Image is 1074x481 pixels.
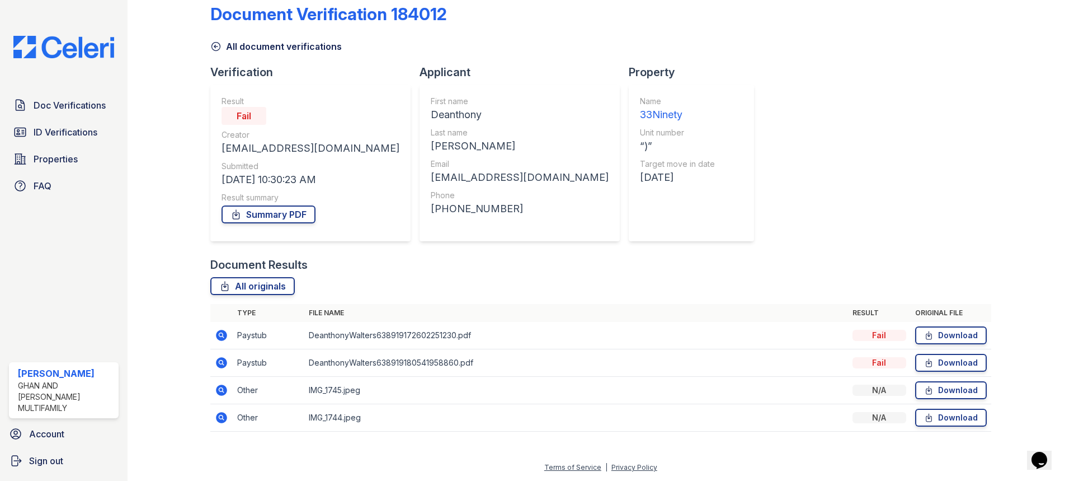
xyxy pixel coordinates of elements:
[29,454,63,468] span: Sign out
[233,377,304,404] td: Other
[640,170,715,185] div: [DATE]
[304,377,848,404] td: IMG_1745.jpeg
[852,330,906,341] div: Fail
[431,138,609,154] div: [PERSON_NAME]
[431,96,609,107] div: First name
[911,304,991,322] th: Original file
[210,257,308,273] div: Document Results
[233,304,304,322] th: Type
[915,381,987,399] a: Download
[210,4,447,24] div: Document Verification 184012
[431,201,609,217] div: [PHONE_NUMBER]
[222,129,399,141] div: Creator
[915,409,987,427] a: Download
[852,357,906,368] div: Fail
[34,125,97,139] span: ID Verifications
[4,450,123,472] a: Sign out
[222,107,266,125] div: Fail
[34,179,51,193] span: FAQ
[1027,436,1063,470] iframe: chat widget
[852,385,906,396] div: N/A
[640,96,715,107] div: Name
[222,96,399,107] div: Result
[9,121,119,143] a: ID Verifications
[640,127,715,138] div: Unit number
[34,152,78,166] span: Properties
[605,463,607,471] div: |
[9,148,119,170] a: Properties
[18,380,114,414] div: Ghan and [PERSON_NAME] Multifamily
[915,326,987,344] a: Download
[9,94,119,116] a: Doc Verifications
[4,36,123,58] img: CE_Logo_Blue-a8612792a0a2168367f1c8372b55b34899dd931a85d93a1a3d3e32e68fde9ad4.png
[304,404,848,432] td: IMG_1744.jpeg
[611,463,657,471] a: Privacy Policy
[222,141,399,156] div: [EMAIL_ADDRESS][DOMAIN_NAME]
[640,96,715,123] a: Name 33Ninety
[304,349,848,377] td: DeanthonyWalters638919180541958860.pdf
[233,404,304,432] td: Other
[544,463,601,471] a: Terms of Service
[431,170,609,185] div: [EMAIL_ADDRESS][DOMAIN_NAME]
[304,304,848,322] th: File name
[640,107,715,123] div: 33Ninety
[222,192,399,203] div: Result summary
[18,367,114,380] div: [PERSON_NAME]
[9,175,119,197] a: FAQ
[222,161,399,172] div: Submitted
[431,107,609,123] div: Deanthony
[210,64,420,80] div: Verification
[222,172,399,188] div: [DATE] 10:30:23 AM
[848,304,911,322] th: Result
[210,40,342,53] a: All document verifications
[640,138,715,154] div: “)”
[222,206,315,223] a: Summary PDF
[304,322,848,349] td: DeanthonyWalters638919172602251230.pdf
[420,64,629,80] div: Applicant
[34,99,106,112] span: Doc Verifications
[4,423,123,445] a: Account
[640,158,715,170] div: Target move in date
[629,64,763,80] div: Property
[431,158,609,170] div: Email
[431,190,609,201] div: Phone
[852,412,906,423] div: N/A
[233,322,304,349] td: Paystub
[431,127,609,138] div: Last name
[210,277,295,295] a: All originals
[29,427,64,441] span: Account
[233,349,304,377] td: Paystub
[915,354,987,372] a: Download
